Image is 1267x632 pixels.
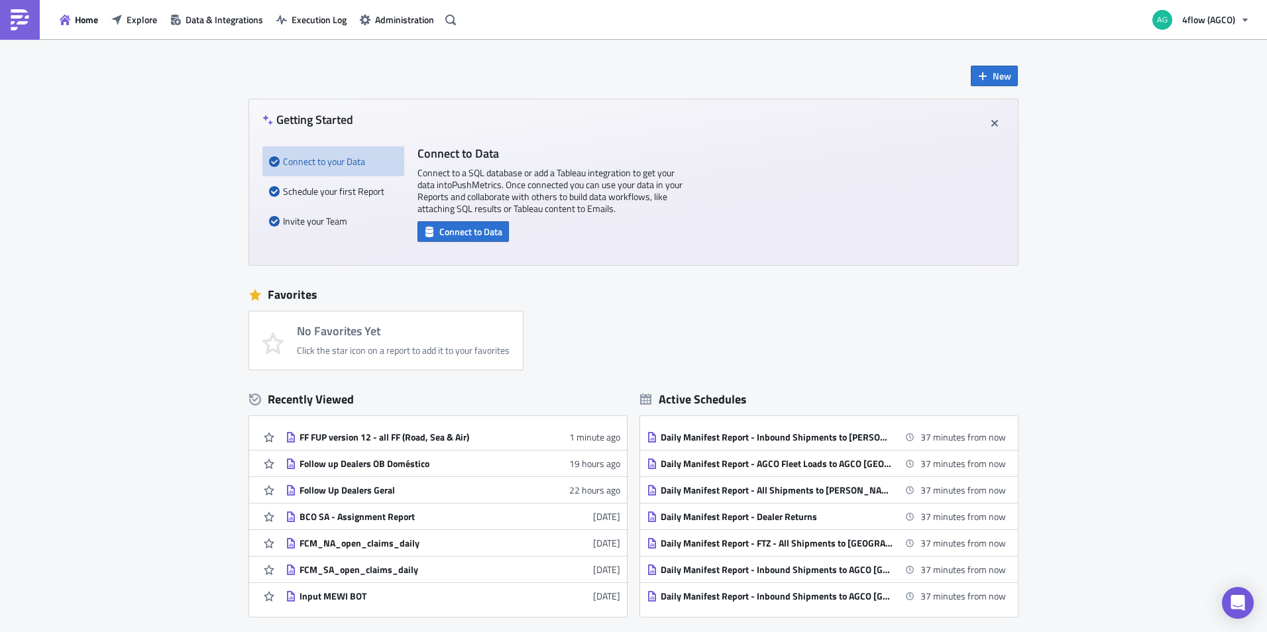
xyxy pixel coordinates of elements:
a: Daily Manifest Report - Dealer Returns37 minutes from now [647,503,1006,529]
div: Input MEWI BOT [300,590,531,602]
div: FF FUP version 12 - all FF (Road, Sea & Air) [300,431,531,443]
time: 2025-10-01T13:49:41Z [569,483,620,497]
div: Recently Viewed [249,390,627,409]
button: Execution Log [270,9,353,30]
div: BCO SA - Assignment Report [300,511,531,523]
time: 2025-10-02 09:00 [920,430,1006,444]
a: Daily Manifest Report - All Shipments to [PERSON_NAME] and AGCO [GEOGRAPHIC_DATA] - [GEOGRAPHIC_D... [647,477,1006,503]
span: 4flow (AGCO) [1182,13,1235,26]
a: Daily Manifest Report - FTZ - All Shipments to [GEOGRAPHIC_DATA] and [GEOGRAPHIC_DATA]37 minutes ... [647,530,1006,556]
img: Avatar [1151,9,1174,31]
div: Favorites [249,285,1018,305]
time: 2025-09-30T16:36:33Z [593,509,620,523]
a: Daily Manifest Report - Inbound Shipments to AGCO [GEOGRAPHIC_DATA]37 minutes from now [647,556,1006,582]
h4: Connect to Data [417,146,683,160]
div: FCM_SA_open_claims_daily [300,564,531,576]
a: Daily Manifest Report - Inbound Shipments to [PERSON_NAME][GEOGRAPHIC_DATA]37 minutes from now [647,424,1006,450]
time: 2025-10-01T16:43:56Z [569,456,620,470]
time: 2025-09-29T17:17:09Z [593,562,620,576]
time: 2025-10-02 09:00 [920,483,1006,497]
div: Daily Manifest Report - FTZ - All Shipments to [GEOGRAPHIC_DATA] and [GEOGRAPHIC_DATA] [661,537,893,549]
time: 2025-10-02 09:00 [920,536,1006,550]
a: BCO SA - Assignment Report[DATE] [286,503,620,529]
div: Click the star icon on a report to add it to your favorites [297,344,510,356]
button: Data & Integrations [164,9,270,30]
button: Connect to Data [417,221,509,242]
div: Daily Manifest Report - Inbound Shipments to [PERSON_NAME][GEOGRAPHIC_DATA] [661,431,893,443]
span: New [993,69,1011,83]
a: Connect to Data [417,223,509,237]
h4: Getting Started [262,113,353,127]
span: Administration [375,13,434,26]
div: Daily Manifest Report - Inbound Shipments to AGCO [GEOGRAPHIC_DATA] - WEST [661,590,893,602]
time: 2025-09-30T10:17:21Z [593,536,620,550]
a: Daily Manifest Report - Inbound Shipments to AGCO [GEOGRAPHIC_DATA] - WEST37 minutes from now [647,583,1006,609]
div: Schedule your first Report [269,176,398,206]
button: New [971,66,1018,86]
a: Follow up Dealers OB Doméstico19 hours ago [286,450,620,476]
button: Home [53,9,105,30]
a: FCM_NA_open_claims_daily[DATE] [286,530,620,556]
div: Daily Manifest Report - All Shipments to [PERSON_NAME] and AGCO [GEOGRAPHIC_DATA] - [GEOGRAPHIC_D... [661,484,893,496]
time: 2025-10-02 09:00 [920,562,1006,576]
div: Connect to your Data [269,146,398,176]
time: 2025-09-29T17:07:12Z [593,589,620,603]
span: Data & Integrations [186,13,263,26]
h4: No Favorites Yet [297,325,510,338]
div: Follow up Dealers OB Doméstico [300,458,531,470]
img: PushMetrics [9,9,30,30]
time: 2025-10-02 09:00 [920,589,1006,603]
div: FCM_NA_open_claims_daily [300,537,531,549]
time: 2025-10-02 09:00 [920,509,1006,523]
button: 4flow (AGCO) [1144,5,1257,34]
div: Daily Manifest Report - Dealer Returns [661,511,893,523]
a: FF FUP version 12 - all FF (Road, Sea & Air)1 minute ago [286,424,620,450]
span: Home [75,13,98,26]
div: Open Intercom Messenger [1222,587,1254,619]
a: Daily Manifest Report - AGCO Fleet Loads to AGCO [GEOGRAPHIC_DATA]37 minutes from now [647,450,1006,476]
a: FCM_SA_open_claims_daily[DATE] [286,556,620,582]
span: Explore [127,13,157,26]
div: Invite your Team [269,206,398,236]
span: Execution Log [292,13,347,26]
div: Follow Up Dealers Geral [300,484,531,496]
div: Daily Manifest Report - AGCO Fleet Loads to AGCO [GEOGRAPHIC_DATA] [661,458,893,470]
time: 2025-10-02 09:00 [920,456,1006,470]
time: 2025-10-02T11:21:12Z [569,430,620,444]
button: Administration [353,9,441,30]
span: Connect to Data [439,225,502,238]
p: Connect to a SQL database or add a Tableau integration to get your data into PushMetrics . Once c... [417,167,683,215]
button: Explore [105,9,164,30]
div: Active Schedules [640,392,747,407]
a: Follow Up Dealers Geral22 hours ago [286,477,620,503]
div: Daily Manifest Report - Inbound Shipments to AGCO [GEOGRAPHIC_DATA] [661,564,893,576]
a: Input MEWI BOT[DATE] [286,583,620,609]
